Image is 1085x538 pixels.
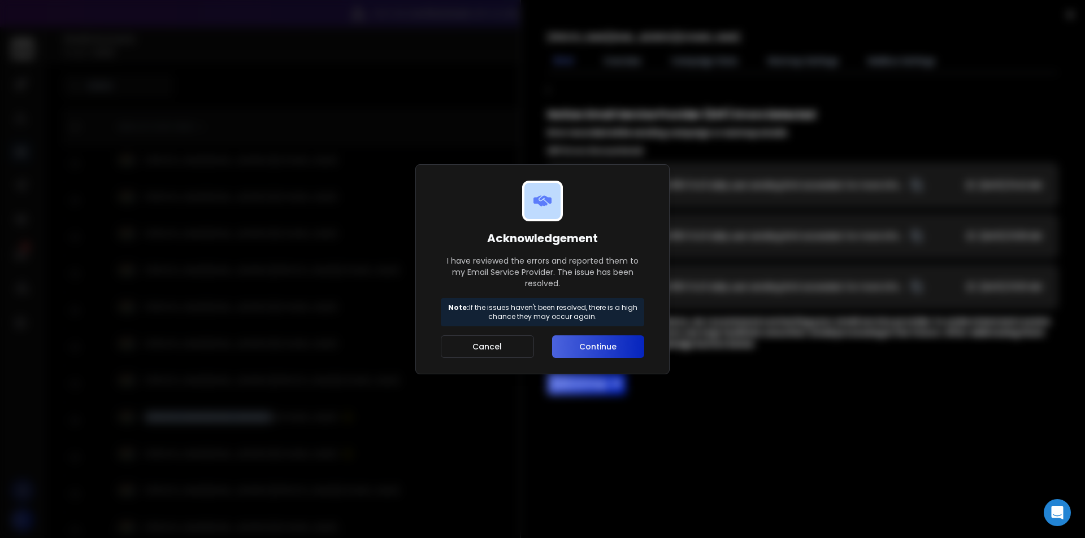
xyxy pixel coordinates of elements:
[552,335,644,358] button: Continue
[441,230,644,246] h1: Acknowledgement
[448,303,469,312] strong: Note:
[441,335,534,358] button: Cancel
[1044,499,1071,526] div: Open Intercom Messenger
[548,82,1058,395] div: ;
[441,255,644,289] p: I have reviewed the errors and reported them to my Email Service Provider. The issue has been res...
[446,303,639,321] p: If the issues haven't been resolved, there is a high chance they may occur again.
